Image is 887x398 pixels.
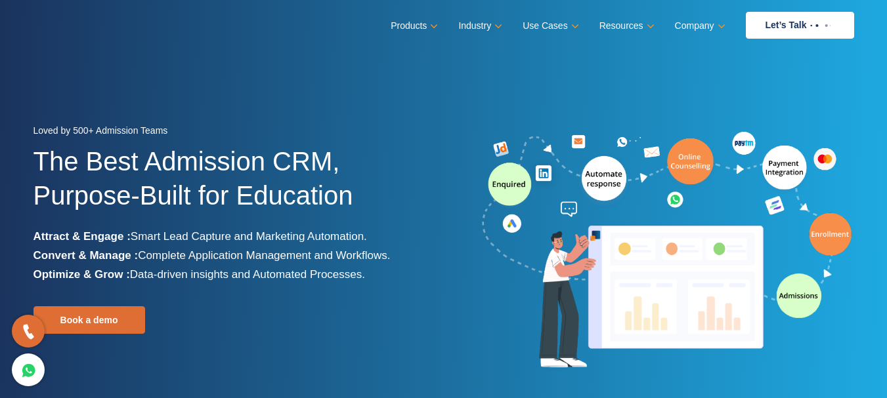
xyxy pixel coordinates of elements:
[675,16,723,35] a: Company
[458,16,500,35] a: Industry
[391,16,435,35] a: Products
[33,268,130,281] b: Optimize & Grow :
[480,129,854,373] img: admission-software-home-page-header
[33,249,139,262] b: Convert & Manage :
[33,306,145,334] a: Book a demo
[33,121,434,144] div: Loved by 500+ Admission Teams
[33,230,131,243] b: Attract & Engage :
[523,16,576,35] a: Use Cases
[130,268,365,281] span: Data-driven insights and Automated Processes.
[131,230,367,243] span: Smart Lead Capture and Marketing Automation.
[599,16,652,35] a: Resources
[33,144,434,227] h1: The Best Admission CRM, Purpose-Built for Education
[138,249,390,262] span: Complete Application Management and Workflows.
[746,12,854,39] a: Let’s Talk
